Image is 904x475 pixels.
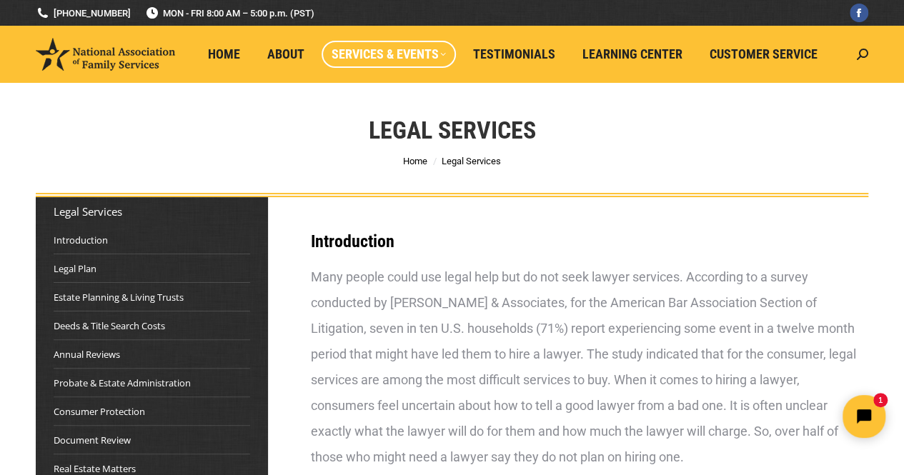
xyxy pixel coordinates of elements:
[463,41,565,68] a: Testimonials
[36,6,131,20] a: [PHONE_NUMBER]
[257,41,314,68] a: About
[652,383,898,450] iframe: Tidio Chat
[36,38,175,71] img: National Association of Family Services
[572,41,692,68] a: Learning Center
[54,404,145,419] a: Consumer Protection
[54,376,191,390] a: Probate & Estate Administration
[700,41,828,68] a: Customer Service
[198,41,250,68] a: Home
[145,6,314,20] span: MON - FRI 8:00 AM – 5:00 p.m. (PST)
[473,46,555,62] span: Testimonials
[332,46,446,62] span: Services & Events
[267,46,304,62] span: About
[582,46,682,62] span: Learning Center
[54,347,120,361] a: Annual Reviews
[442,156,501,166] span: Legal Services
[710,46,818,62] span: Customer Service
[403,156,427,166] a: Home
[54,204,250,219] div: Legal Services
[54,261,96,276] a: Legal Plan
[311,264,861,470] div: Many people could use legal help but do not seek lawyer services. According to a survey conducted...
[54,233,108,247] a: Introduction
[311,233,861,250] h3: Introduction
[54,290,184,304] a: Estate Planning & Living Trusts
[850,4,868,22] a: Facebook page opens in new window
[54,433,131,447] a: Document Review
[369,114,536,146] h1: Legal Services
[54,319,165,333] a: Deeds & Title Search Costs
[208,46,240,62] span: Home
